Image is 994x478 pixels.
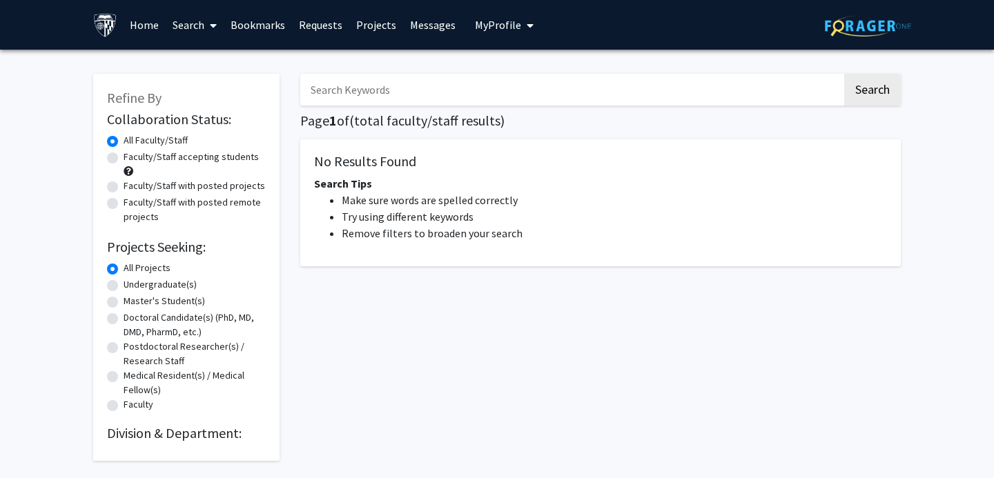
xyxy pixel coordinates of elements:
[124,397,153,412] label: Faculty
[123,1,166,49] a: Home
[166,1,224,49] a: Search
[107,89,162,106] span: Refine By
[124,150,259,164] label: Faculty/Staff accepting students
[124,195,266,224] label: Faculty/Staff with posted remote projects
[314,177,372,190] span: Search Tips
[93,13,117,37] img: Johns Hopkins University Logo
[329,112,337,129] span: 1
[107,425,266,441] h2: Division & Department:
[124,310,266,339] label: Doctoral Candidate(s) (PhD, MD, DMD, PharmD, etc.)
[844,74,901,106] button: Search
[300,74,842,106] input: Search Keywords
[300,280,901,312] nav: Page navigation
[124,261,170,275] label: All Projects
[124,294,205,308] label: Master's Student(s)
[342,192,887,208] li: Make sure words are spelled correctly
[124,277,197,292] label: Undergraduate(s)
[124,368,266,397] label: Medical Resident(s) / Medical Fellow(s)
[349,1,403,49] a: Projects
[314,153,887,170] h5: No Results Found
[342,225,887,241] li: Remove filters to broaden your search
[475,18,521,32] span: My Profile
[124,179,265,193] label: Faculty/Staff with posted projects
[107,111,266,128] h2: Collaboration Status:
[107,239,266,255] h2: Projects Seeking:
[403,1,462,49] a: Messages
[124,339,266,368] label: Postdoctoral Researcher(s) / Research Staff
[342,208,887,225] li: Try using different keywords
[825,15,911,37] img: ForagerOne Logo
[300,112,901,129] h1: Page of ( total faculty/staff results)
[124,133,188,148] label: All Faculty/Staff
[224,1,292,49] a: Bookmarks
[292,1,349,49] a: Requests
